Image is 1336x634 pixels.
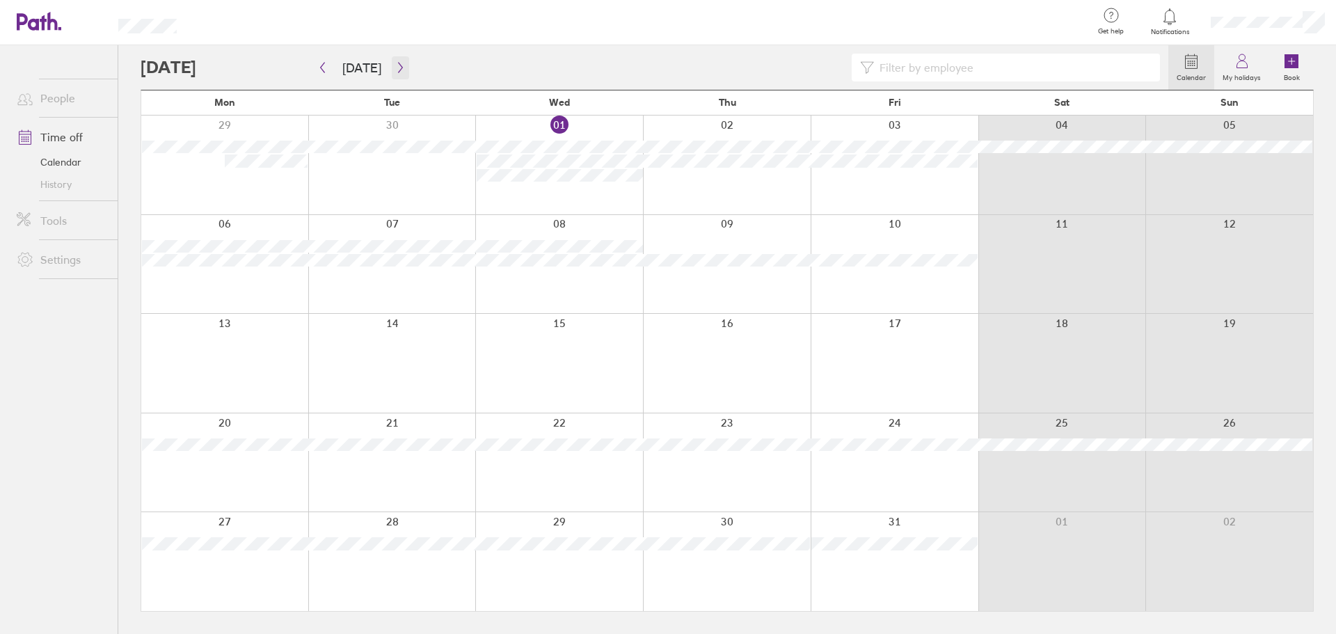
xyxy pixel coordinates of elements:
[719,97,736,108] span: Thu
[384,97,400,108] span: Tue
[6,151,118,173] a: Calendar
[6,173,118,196] a: History
[1054,97,1069,108] span: Sat
[1147,28,1193,36] span: Notifications
[1214,45,1269,90] a: My holidays
[1168,70,1214,82] label: Calendar
[549,97,570,108] span: Wed
[331,56,392,79] button: [DATE]
[214,97,235,108] span: Mon
[1168,45,1214,90] a: Calendar
[1214,70,1269,82] label: My holidays
[1088,27,1134,35] span: Get help
[6,84,118,112] a: People
[1147,7,1193,36] a: Notifications
[874,54,1152,81] input: Filter by employee
[6,123,118,151] a: Time off
[6,246,118,274] a: Settings
[1269,45,1314,90] a: Book
[1220,97,1239,108] span: Sun
[889,97,901,108] span: Fri
[1275,70,1308,82] label: Book
[6,207,118,235] a: Tools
